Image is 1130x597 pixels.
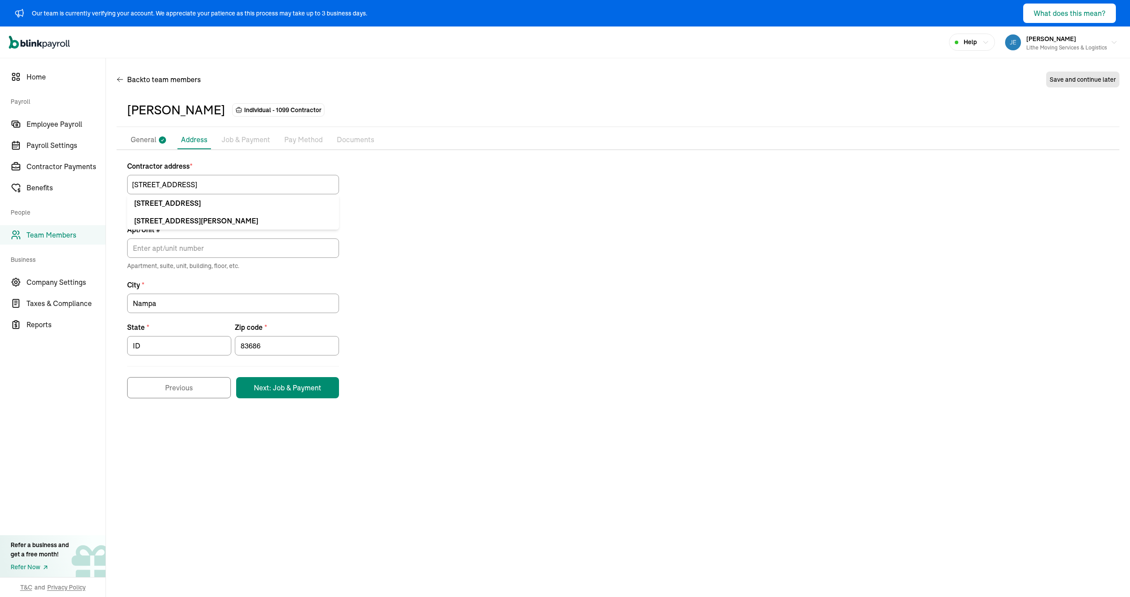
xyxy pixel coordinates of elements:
span: Individual - 1099 Contractor [244,106,321,114]
span: T&C [20,583,32,592]
label: Zip code [235,322,339,333]
span: People [11,199,100,223]
button: Help [949,34,995,51]
div: What does this mean? [1034,8,1105,19]
span: Employee Payroll [26,119,105,129]
span: Apartment, suite, unit, building, floor, etc. [127,261,339,271]
span: Company Settings [26,277,105,287]
span: Back [127,74,201,85]
label: City [127,280,339,290]
div: [PERSON_NAME] [127,101,225,119]
button: What does this mean? [1023,4,1116,23]
nav: Global [9,30,70,55]
div: [STREET_ADDRESS][PERSON_NAME] [134,215,332,226]
span: Contractor Payments [26,161,105,172]
input: Street address (Ex. 4594 UnionSt...) [127,175,339,194]
p: Address [181,134,207,145]
input: Business location city [127,294,339,313]
span: Benefits [26,182,105,193]
span: Help [964,38,977,47]
iframe: Chat Widget [1086,555,1130,597]
span: [PERSON_NAME] [1026,35,1076,43]
span: Payroll Settings [26,140,105,151]
span: Business [11,246,100,271]
p: Job & Payment [222,134,270,146]
p: General [131,134,156,146]
div: Refer a business and get a free month! [11,540,69,559]
span: Payroll [11,88,100,113]
button: Save and continue later [1046,72,1119,87]
button: Previous [127,377,231,398]
div: Our team is currently verifying your account. We appreciate your patience as this process may tak... [32,9,367,18]
button: Backto team members [117,69,201,90]
span: Taxes & Compliance [26,298,105,309]
span: Contractor address [127,161,339,171]
span: Privacy Policy [47,583,86,592]
div: Lithe Moving Services & Logistics [1026,44,1107,52]
button: [PERSON_NAME]Lithe Moving Services & Logistics [1002,31,1121,53]
input: Enter zipcode [235,336,339,355]
label: Apt/Unit # [127,224,339,235]
span: Home [26,72,105,82]
input: Business state [127,336,231,355]
a: Refer Now [11,563,69,572]
div: [STREET_ADDRESS] [134,198,332,208]
span: to team members [143,74,201,85]
span: Team Members [26,230,105,240]
p: Pay Method [284,134,323,146]
span: Reports [26,319,105,330]
button: Next: Job & Payment [236,377,339,398]
p: Documents [337,134,374,146]
input: Enter apt/unit number [127,238,339,258]
label: State [127,322,231,333]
